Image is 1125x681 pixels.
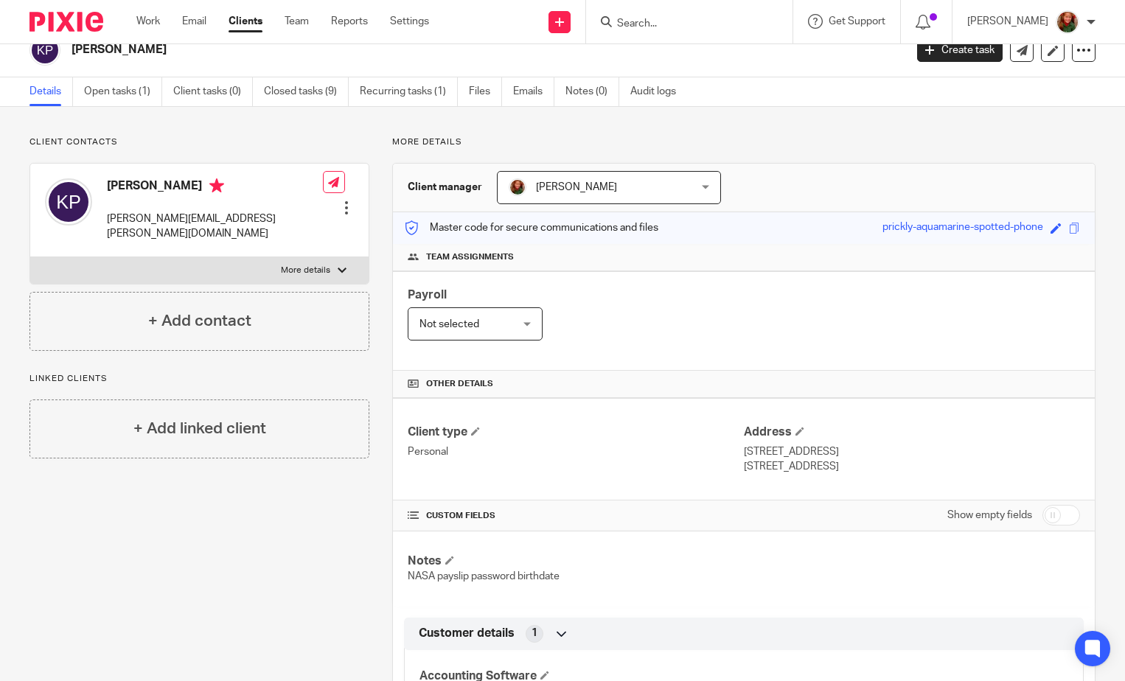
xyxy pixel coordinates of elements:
[45,178,92,226] img: svg%3E
[360,77,458,106] a: Recurring tasks (1)
[616,18,748,31] input: Search
[29,136,369,148] p: Client contacts
[72,42,731,57] h2: [PERSON_NAME]
[408,425,744,440] h4: Client type
[182,14,206,29] a: Email
[744,444,1080,459] p: [STREET_ADDRESS]
[404,220,658,235] p: Master code for secure communications and files
[29,35,60,66] img: svg%3E
[744,459,1080,474] p: [STREET_ADDRESS]
[209,178,224,193] i: Primary
[229,14,262,29] a: Clients
[29,12,103,32] img: Pixie
[285,14,309,29] a: Team
[419,626,515,641] span: Customer details
[565,77,619,106] a: Notes (0)
[136,14,160,29] a: Work
[426,251,514,263] span: Team assignments
[829,16,885,27] span: Get Support
[148,310,251,332] h4: + Add contact
[882,220,1043,237] div: prickly-aquamarine-spotted-phone
[281,265,330,276] p: More details
[426,378,493,390] span: Other details
[947,508,1032,523] label: Show empty fields
[29,373,369,385] p: Linked clients
[264,77,349,106] a: Closed tasks (9)
[408,571,560,582] span: NASA payslip password birthdate
[408,289,447,301] span: Payroll
[917,38,1003,62] a: Create task
[1056,10,1079,34] img: sallycropped.JPG
[107,212,323,242] p: [PERSON_NAME][EMAIL_ADDRESS][PERSON_NAME][DOMAIN_NAME]
[509,178,526,196] img: sallycropped.JPG
[107,178,323,197] h4: [PERSON_NAME]
[133,417,266,440] h4: + Add linked client
[173,77,253,106] a: Client tasks (0)
[469,77,502,106] a: Files
[408,553,744,569] h4: Notes
[967,14,1048,29] p: [PERSON_NAME]
[630,77,687,106] a: Audit logs
[744,425,1080,440] h4: Address
[532,626,537,640] span: 1
[408,444,744,459] p: Personal
[513,77,554,106] a: Emails
[408,180,482,195] h3: Client manager
[392,136,1096,148] p: More details
[331,14,368,29] a: Reports
[84,77,162,106] a: Open tasks (1)
[419,319,479,329] span: Not selected
[390,14,429,29] a: Settings
[29,77,73,106] a: Details
[408,510,744,522] h4: CUSTOM FIELDS
[536,182,617,192] span: [PERSON_NAME]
